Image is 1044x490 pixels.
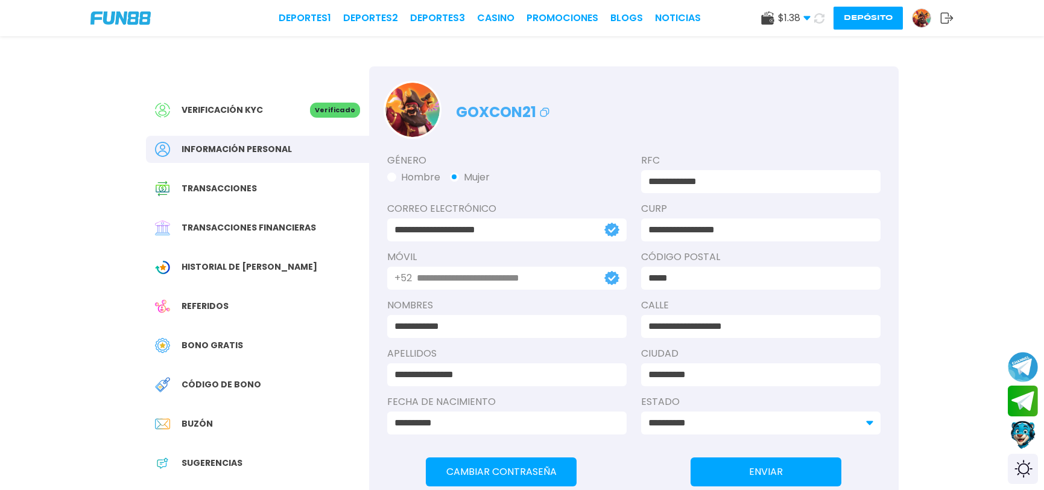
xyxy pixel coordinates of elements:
[641,250,881,264] label: Código Postal
[410,11,465,25] a: Deportes3
[394,271,412,285] p: +52
[387,153,627,168] label: Género
[155,416,170,431] img: Inbox
[385,83,440,137] img: Avatar
[641,395,881,409] label: Estado
[155,181,170,196] img: Transaction History
[146,371,369,398] a: Redeem BonusCódigo de bono
[527,11,598,25] a: Promociones
[387,346,627,361] label: APELLIDOS
[387,250,627,264] label: Móvil
[182,339,243,352] span: Bono Gratis
[182,418,213,430] span: Buzón
[912,8,940,28] a: Avatar
[155,220,170,235] img: Financial Transaction
[456,95,552,123] p: goxcon21
[182,378,261,391] span: Código de bono
[426,457,577,486] button: Cambiar Contraseña
[310,103,360,118] p: Verificado
[1008,351,1038,383] button: Join telegram channel
[155,142,170,157] img: Personal
[146,410,369,437] a: InboxBuzón
[691,457,841,486] button: ENVIAR
[1008,386,1038,417] button: Join telegram
[641,202,881,216] label: CURP
[146,332,369,359] a: Free BonusBono Gratis
[655,11,701,25] a: NOTICIAS
[182,261,317,273] span: Historial de [PERSON_NAME]
[450,170,490,185] button: Mujer
[146,97,369,124] a: Verificación KYCVerificado
[641,346,881,361] label: Ciudad
[387,202,627,216] label: Correo electrónico
[279,11,331,25] a: Deportes1
[834,7,903,30] button: Depósito
[913,9,931,27] img: Avatar
[1008,454,1038,484] div: Switch theme
[146,253,369,281] a: Wagering TransactionHistorial de [PERSON_NAME]
[387,298,627,313] label: NOMBRES
[182,182,257,195] span: Transacciones
[343,11,398,25] a: Deportes2
[641,298,881,313] label: Calle
[155,377,170,392] img: Redeem Bonus
[182,457,242,469] span: Sugerencias
[182,300,229,313] span: Referidos
[155,456,170,471] img: App Feedback
[778,11,811,25] span: $ 1.38
[641,153,881,168] label: RFC
[182,221,316,234] span: Transacciones financieras
[155,259,170,275] img: Wagering Transaction
[182,143,292,156] span: Información personal
[146,450,369,477] a: App FeedbackSugerencias
[155,299,170,314] img: Referral
[387,395,627,409] label: Fecha de Nacimiento
[1008,419,1038,451] button: Contact customer service
[90,11,151,25] img: Company Logo
[146,136,369,163] a: PersonalInformación personal
[182,104,263,116] span: Verificación KYC
[610,11,643,25] a: BLOGS
[387,170,440,185] button: Hombre
[146,214,369,241] a: Financial TransactionTransacciones financieras
[146,293,369,320] a: ReferralReferidos
[477,11,514,25] a: CASINO
[155,338,170,353] img: Free Bonus
[146,175,369,202] a: Transaction HistoryTransacciones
